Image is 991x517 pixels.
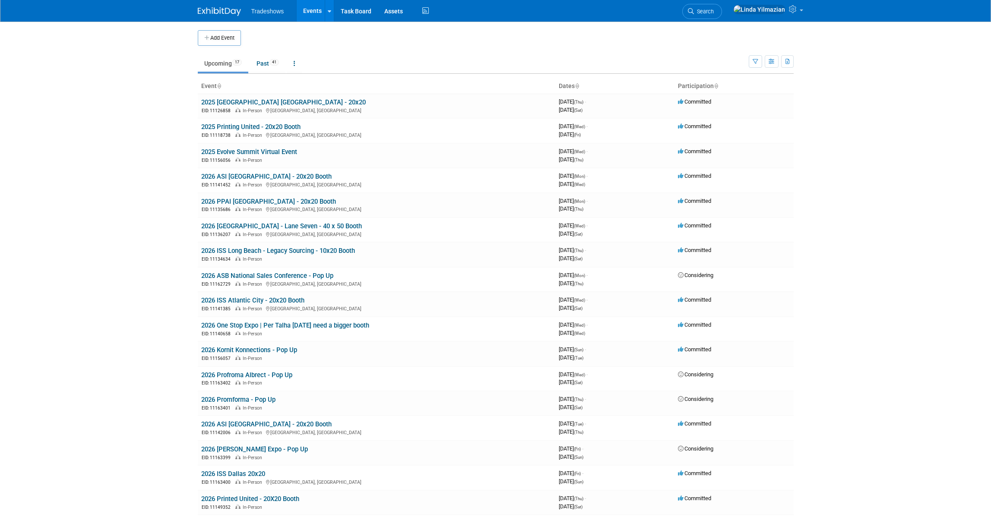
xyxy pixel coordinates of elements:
[559,156,583,163] span: [DATE]
[202,232,234,237] span: EID: 11136207
[235,207,241,211] img: In-Person Event
[586,322,588,328] span: -
[574,331,585,336] span: (Wed)
[201,222,362,230] a: 2026 [GEOGRAPHIC_DATA] - Lane Seven - 40 x 50 Booth
[733,5,785,14] img: Linda Yilmazian
[559,280,583,287] span: [DATE]
[243,479,265,485] span: In-Person
[559,148,588,154] span: [DATE]
[202,257,234,262] span: EID: 11134634
[201,470,265,478] a: 2026 ISS Dallas 20x20
[586,272,588,278] span: -
[574,224,585,228] span: (Wed)
[559,305,583,311] span: [DATE]
[574,207,583,211] span: (Thu)
[678,396,713,402] span: Considering
[582,470,583,476] span: -
[574,108,583,113] span: (Sat)
[243,256,265,262] span: In-Person
[574,455,583,460] span: (Sun)
[198,55,248,72] a: Upcoming17
[586,173,588,179] span: -
[574,124,585,129] span: (Wed)
[574,248,583,253] span: (Thu)
[202,133,234,138] span: EID: 11118738
[559,420,586,427] span: [DATE]
[235,132,241,137] img: In-Person Event
[574,132,581,137] span: (Fri)
[574,405,583,410] span: (Sat)
[235,331,241,335] img: In-Person Event
[678,272,713,278] span: Considering
[202,455,234,460] span: EID: 11163399
[559,330,585,336] span: [DATE]
[559,131,581,138] span: [DATE]
[559,98,586,105] span: [DATE]
[243,430,265,435] span: In-Person
[678,222,711,229] span: Committed
[559,371,588,378] span: [DATE]
[586,371,588,378] span: -
[559,230,583,237] span: [DATE]
[585,420,586,427] span: -
[243,380,265,386] span: In-Person
[202,331,234,336] span: EID: 11140658
[202,505,234,510] span: EID: 11149352
[694,8,714,15] span: Search
[574,380,583,385] span: (Sat)
[574,100,583,104] span: (Thu)
[559,198,588,204] span: [DATE]
[678,296,711,303] span: Committed
[585,495,586,501] span: -
[202,430,234,435] span: EID: 11142006
[559,478,583,485] span: [DATE]
[555,79,674,94] th: Dates
[574,182,585,187] span: (Wed)
[202,108,234,113] span: EID: 11126858
[243,405,265,411] span: In-Person
[202,306,234,311] span: EID: 11141385
[198,30,241,46] button: Add Event
[235,479,241,484] img: In-Person Event
[586,123,588,129] span: -
[559,255,583,262] span: [DATE]
[217,82,221,89] a: Sort by Event Name
[201,230,552,238] div: [GEOGRAPHIC_DATA], [GEOGRAPHIC_DATA]
[201,396,275,404] a: 2026 Promforma - Pop Up
[202,207,234,212] span: EID: 11135686
[235,504,241,509] img: In-Person Event
[201,123,301,131] a: 2025 Printing United - 20x20 Booth
[201,429,552,436] div: [GEOGRAPHIC_DATA], [GEOGRAPHIC_DATA]
[243,108,265,113] span: In-Person
[678,173,711,179] span: Committed
[574,298,585,303] span: (Wed)
[574,356,583,360] span: (Tue)
[559,205,583,212] span: [DATE]
[201,98,366,106] a: 2025 [GEOGRAPHIC_DATA] [GEOGRAPHIC_DATA] - 20x20
[235,108,241,112] img: In-Person Event
[586,222,588,229] span: -
[201,198,336,205] a: 2026 PPAI [GEOGRAPHIC_DATA] - 20x20 Booth
[559,222,588,229] span: [DATE]
[678,98,711,105] span: Committed
[243,356,265,361] span: In-Person
[201,280,552,287] div: [GEOGRAPHIC_DATA], [GEOGRAPHIC_DATA]
[559,247,586,253] span: [DATE]
[235,380,241,385] img: In-Person Event
[574,306,583,311] span: (Sat)
[678,470,711,476] span: Committed
[243,455,265,460] span: In-Person
[235,182,241,186] img: In-Person Event
[574,158,583,162] span: (Thu)
[251,8,284,15] span: Tradeshows
[235,430,241,434] img: In-Person Event
[559,454,583,460] span: [DATE]
[559,404,583,410] span: [DATE]
[559,354,583,361] span: [DATE]
[202,158,234,163] span: EID: 11156056
[235,281,241,286] img: In-Person Event
[574,149,585,154] span: (Wed)
[235,455,241,459] img: In-Person Event
[250,55,285,72] a: Past41
[243,504,265,510] span: In-Person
